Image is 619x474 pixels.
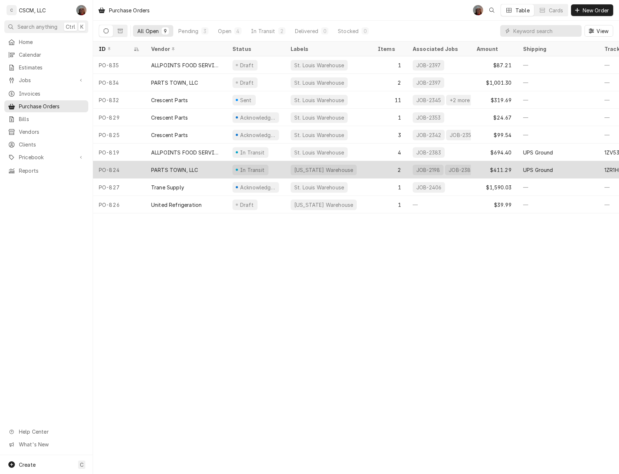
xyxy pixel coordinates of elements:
span: C [80,461,84,469]
div: 2 [280,27,284,35]
div: PARTS TOWN, LLC [151,166,198,174]
div: 1 [372,56,407,74]
div: UPS Ground [523,166,553,174]
div: — [517,196,599,213]
div: Associated Jobs [413,45,465,53]
div: $1,590.03 [471,178,517,196]
div: PO-827 [93,178,145,196]
div: — [517,56,599,74]
div: 0 [363,27,367,35]
div: Pending [178,27,198,35]
button: Open search [486,4,498,16]
div: 3 [203,27,207,35]
div: 1 [372,196,407,213]
span: New Order [581,7,610,14]
div: — [517,74,599,91]
div: United Refrigeration [151,201,202,209]
div: Draft [239,201,255,209]
div: Draft [239,61,255,69]
div: JOB-2383 [416,149,442,156]
div: JOB-2406 [416,184,442,191]
div: $24.67 [471,109,517,126]
div: $1,001.30 [471,74,517,91]
div: UPS Ground [523,149,553,156]
div: Cards [549,7,563,14]
div: CSCM, LLC [19,7,46,14]
div: Crescent Parts [151,114,188,121]
a: Reports [4,165,88,177]
div: Acknowledged [239,114,276,121]
a: Go to Jobs [4,74,88,86]
div: PARTS TOWN, LLC [151,79,198,87]
a: Clients [4,138,88,150]
div: Dena Vecchetti's Avatar [76,5,86,15]
div: Trane Supply [151,184,184,191]
div: DV [473,5,483,15]
div: PO-825 [93,126,145,144]
div: PO-829 [93,109,145,126]
div: St. Louis Warehouse [294,79,345,87]
input: Keyword search [513,25,578,37]
div: — [517,178,599,196]
div: $411.29 [471,161,517,178]
span: Vendors [19,128,85,136]
div: In Transit [239,149,266,156]
div: — [517,126,599,144]
span: Pricebook [19,153,74,161]
span: Purchase Orders [19,103,85,110]
div: Dena Vecchetti's Avatar [473,5,483,15]
div: Amount [477,45,510,53]
div: 1 [372,109,407,126]
span: Bills [19,115,85,123]
div: All Open [137,27,159,35]
div: 4 [236,27,240,35]
div: Crescent Parts [151,131,188,139]
a: Estimates [4,61,88,73]
button: Search anythingCtrlK [4,20,88,33]
div: 2 [372,161,407,178]
span: Search anything [17,23,57,31]
div: [US_STATE] Warehouse [294,201,354,209]
div: — [517,109,599,126]
div: JOB-2198 [416,166,441,174]
span: K [80,23,84,31]
div: PO-835 [93,56,145,74]
span: Create [19,462,36,468]
div: 3 [372,126,407,144]
div: ALLPOINTS FOOD SERVICE [151,61,221,69]
div: St. Louis Warehouse [294,131,345,139]
div: In Transit [251,27,275,35]
div: — [407,196,471,213]
div: 1 [372,178,407,196]
div: St. Louis Warehouse [294,184,345,191]
div: $99.54 [471,126,517,144]
a: Go to What's New [4,438,88,450]
div: — [517,91,599,109]
div: In Transit [239,166,266,174]
span: Estimates [19,64,85,71]
div: Status [232,45,278,53]
div: St. Louis Warehouse [294,149,345,156]
span: What's New [19,441,84,448]
div: ID [99,45,132,53]
div: C [7,5,17,15]
div: Open [218,27,231,35]
span: Invoices [19,90,85,97]
span: Jobs [19,76,74,84]
div: JOB-2342 [416,131,442,139]
div: 4 [372,144,407,161]
a: Go to Help Center [4,426,88,438]
a: Calendar [4,49,88,61]
div: PO-819 [93,144,145,161]
a: Bills [4,113,88,125]
div: Delivered [295,27,318,35]
div: $694.40 [471,144,517,161]
div: 2 [372,74,407,91]
div: Items [378,45,400,53]
div: JOB-2397 [416,79,441,87]
div: Crescent Parts [151,96,188,104]
div: JOB-2397 [416,61,441,69]
div: PO-826 [93,196,145,213]
div: JOB-2345 [416,96,442,104]
div: 11 [372,91,407,109]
